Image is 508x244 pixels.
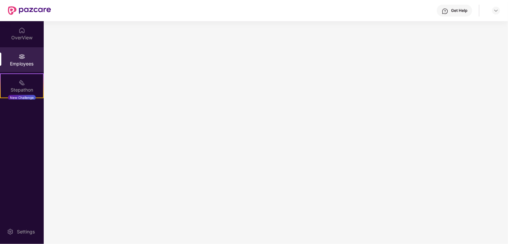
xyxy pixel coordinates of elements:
[7,228,14,235] img: svg+xml;base64,PHN2ZyBpZD0iU2V0dGluZy0yMHgyMCIgeG1sbnM9Imh0dHA6Ly93d3cudzMub3JnLzIwMDAvc3ZnIiB3aW...
[19,53,25,60] img: svg+xml;base64,PHN2ZyBpZD0iRW1wbG95ZWVzIiB4bWxucz0iaHR0cDovL3d3dy53My5vcmcvMjAwMC9zdmciIHdpZHRoPS...
[1,87,43,93] div: Stepathon
[8,6,51,15] img: New Pazcare Logo
[493,8,499,13] img: svg+xml;base64,PHN2ZyBpZD0iRHJvcGRvd24tMzJ4MzIiIHhtbG5zPSJodHRwOi8vd3d3LnczLm9yZy8yMDAwL3N2ZyIgd2...
[451,8,467,13] div: Get Help
[8,95,36,100] div: New Challenge
[19,27,25,34] img: svg+xml;base64,PHN2ZyBpZD0iSG9tZSIgeG1sbnM9Imh0dHA6Ly93d3cudzMub3JnLzIwMDAvc3ZnIiB3aWR0aD0iMjAiIG...
[442,8,448,15] img: svg+xml;base64,PHN2ZyBpZD0iSGVscC0zMngzMiIgeG1sbnM9Imh0dHA6Ly93d3cudzMub3JnLzIwMDAvc3ZnIiB3aWR0aD...
[19,79,25,86] img: svg+xml;base64,PHN2ZyB4bWxucz0iaHR0cDovL3d3dy53My5vcmcvMjAwMC9zdmciIHdpZHRoPSIyMSIgaGVpZ2h0PSIyMC...
[15,228,37,235] div: Settings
